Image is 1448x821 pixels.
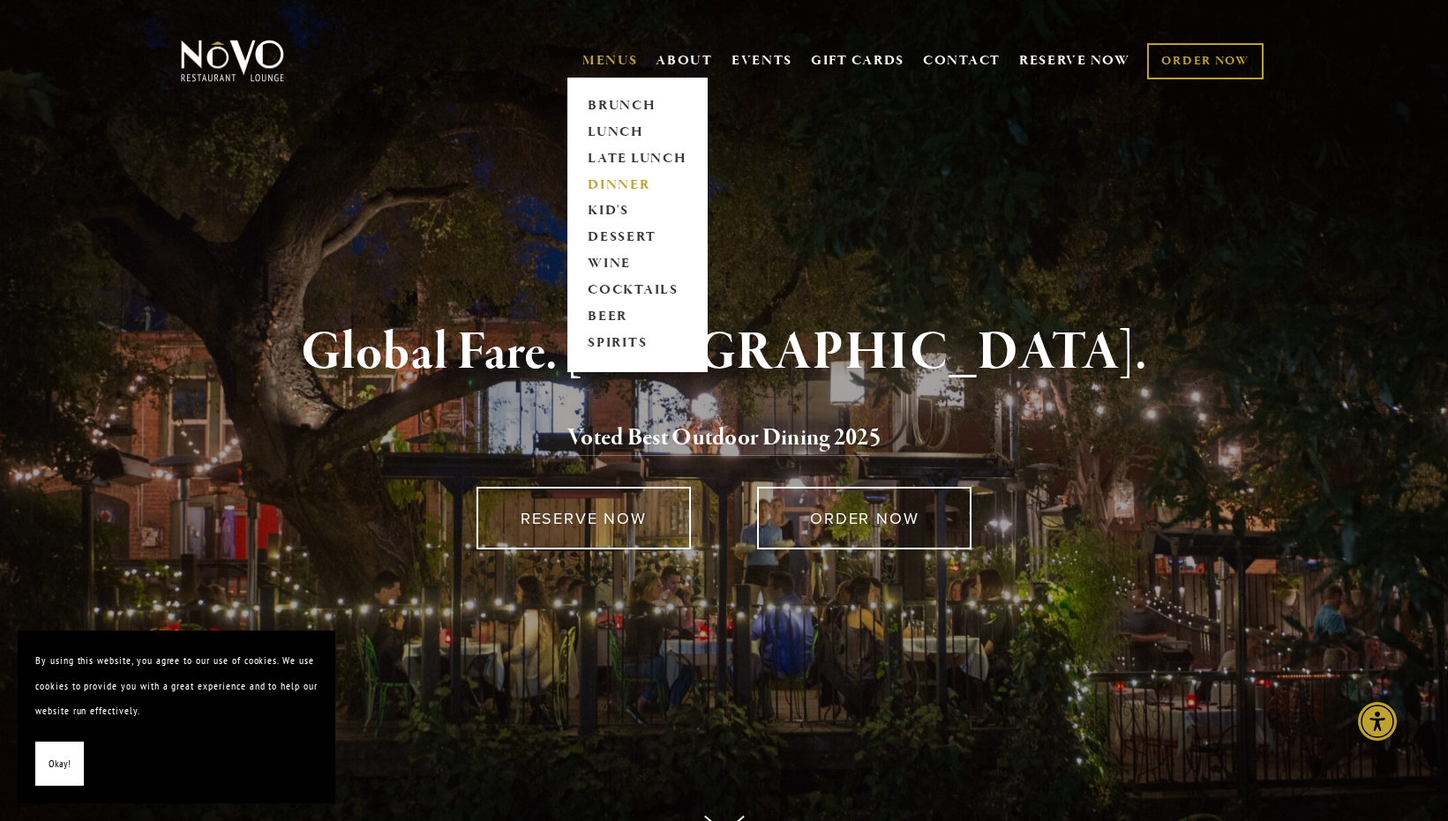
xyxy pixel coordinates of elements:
section: Cookie banner [18,631,335,803]
strong: Global Fare. [GEOGRAPHIC_DATA]. [301,319,1147,386]
a: EVENTS [732,52,792,70]
h2: 5 [210,420,1239,457]
a: WINE [582,251,693,278]
div: Accessibility Menu [1358,702,1397,741]
a: BEER [582,304,693,331]
a: RESERVE NOW [1019,44,1130,78]
a: MENUS [582,52,638,70]
span: Okay! [49,751,71,777]
img: Novo Restaurant &amp; Lounge [177,39,288,83]
a: RESERVE NOW [476,487,691,549]
p: By using this website, you agree to our use of cookies. We use cookies to provide you with a grea... [35,648,318,724]
a: ORDER NOW [1147,43,1263,79]
a: DINNER [582,172,693,198]
a: BRUNCH [582,93,693,119]
a: LATE LUNCH [582,146,693,172]
a: SPIRITS [582,331,693,357]
a: COCKTAILS [582,278,693,304]
button: Okay! [35,742,84,787]
a: CONTACT [923,44,1001,78]
a: ORDER NOW [757,487,972,549]
a: KID'S [582,198,693,225]
a: DESSERT [582,225,693,251]
a: LUNCH [582,119,693,146]
a: GIFT CARDS [811,44,904,78]
a: ABOUT [656,52,713,70]
a: Voted Best Outdoor Dining 202 [567,422,869,456]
